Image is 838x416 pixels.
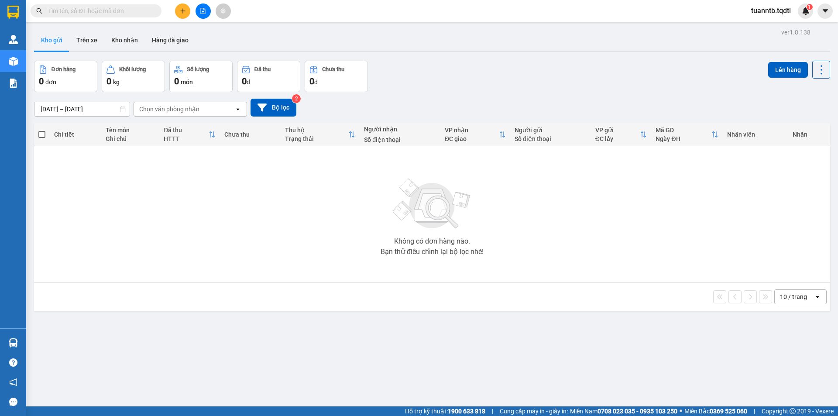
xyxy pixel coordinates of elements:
[34,102,130,116] input: Select a date range.
[793,131,826,138] div: Nhãn
[515,127,587,134] div: Người gửi
[570,406,677,416] span: Miền Nam
[364,136,436,143] div: Số điện thoại
[159,123,220,146] th: Toggle SortBy
[656,135,711,142] div: Ngày ĐH
[9,398,17,406] span: message
[254,66,271,72] div: Đã thu
[175,3,190,19] button: plus
[381,248,484,255] div: Bạn thử điều chỉnh lại bộ lọc nhé!
[251,99,296,117] button: Bộ lọc
[106,127,155,134] div: Tên món
[242,76,247,86] span: 0
[651,123,723,146] th: Toggle SortBy
[292,94,301,103] sup: 2
[281,123,360,146] th: Toggle SortBy
[515,135,587,142] div: Số điện thoại
[164,135,209,142] div: HTTT
[9,35,18,44] img: warehouse-icon
[440,123,510,146] th: Toggle SortBy
[216,3,231,19] button: aim
[790,408,796,414] span: copyright
[102,61,165,92] button: Khối lượng0kg
[113,79,120,86] span: kg
[781,28,811,37] div: ver 1.8.138
[388,173,476,234] img: svg+xml;base64,PHN2ZyBjbGFzcz0ibGlzdC1wbHVnX19zdmciIHhtbG5zPSJodHRwOi8vd3d3LnczLm9yZy8yMDAwL3N2Zy...
[364,126,436,133] div: Người nhận
[314,79,318,86] span: đ
[492,406,493,416] span: |
[139,105,199,113] div: Chọn văn phòng nhận
[9,378,17,386] span: notification
[69,30,104,51] button: Trên xe
[394,238,470,245] div: Không có đơn hàng nào.
[145,30,196,51] button: Hàng đã giao
[9,79,18,88] img: solution-icon
[285,135,348,142] div: Trạng thái
[595,135,640,142] div: ĐC lấy
[744,5,798,16] span: tuanntb.tqdtl
[7,6,19,19] img: logo-vxr
[285,127,348,134] div: Thu hộ
[807,4,813,10] sup: 1
[309,76,314,86] span: 0
[187,66,209,72] div: Số lượng
[237,61,300,92] button: Đã thu0đ
[322,66,344,72] div: Chưa thu
[598,408,677,415] strong: 0708 023 035 - 0935 103 250
[196,3,211,19] button: file-add
[36,8,42,14] span: search
[9,338,18,347] img: warehouse-icon
[104,30,145,51] button: Kho nhận
[220,8,226,14] span: aim
[808,4,811,10] span: 1
[119,66,146,72] div: Khối lượng
[9,358,17,367] span: question-circle
[234,106,241,113] svg: open
[500,406,568,416] span: Cung cấp máy in - giấy in:
[448,408,485,415] strong: 1900 633 818
[680,409,682,413] span: ⚪️
[754,406,755,416] span: |
[48,6,151,16] input: Tìm tên, số ĐT hoặc mã đơn
[595,127,640,134] div: VP gửi
[34,61,97,92] button: Đơn hàng0đơn
[814,293,821,300] svg: open
[169,61,233,92] button: Số lượng0món
[174,76,179,86] span: 0
[821,7,829,15] span: caret-down
[802,7,810,15] img: icon-new-feature
[52,66,76,72] div: Đơn hàng
[164,127,209,134] div: Đã thu
[39,76,44,86] span: 0
[9,57,18,66] img: warehouse-icon
[768,62,808,78] button: Lên hàng
[727,131,783,138] div: Nhân viên
[445,127,499,134] div: VP nhận
[180,8,186,14] span: plus
[656,127,711,134] div: Mã GD
[780,292,807,301] div: 10 / trang
[34,30,69,51] button: Kho gửi
[200,8,206,14] span: file-add
[591,123,652,146] th: Toggle SortBy
[817,3,833,19] button: caret-down
[445,135,499,142] div: ĐC giao
[684,406,747,416] span: Miền Bắc
[224,131,276,138] div: Chưa thu
[45,79,56,86] span: đơn
[106,76,111,86] span: 0
[710,408,747,415] strong: 0369 525 060
[106,135,155,142] div: Ghi chú
[405,406,485,416] span: Hỗ trợ kỹ thuật:
[247,79,250,86] span: đ
[305,61,368,92] button: Chưa thu0đ
[54,131,96,138] div: Chi tiết
[181,79,193,86] span: món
